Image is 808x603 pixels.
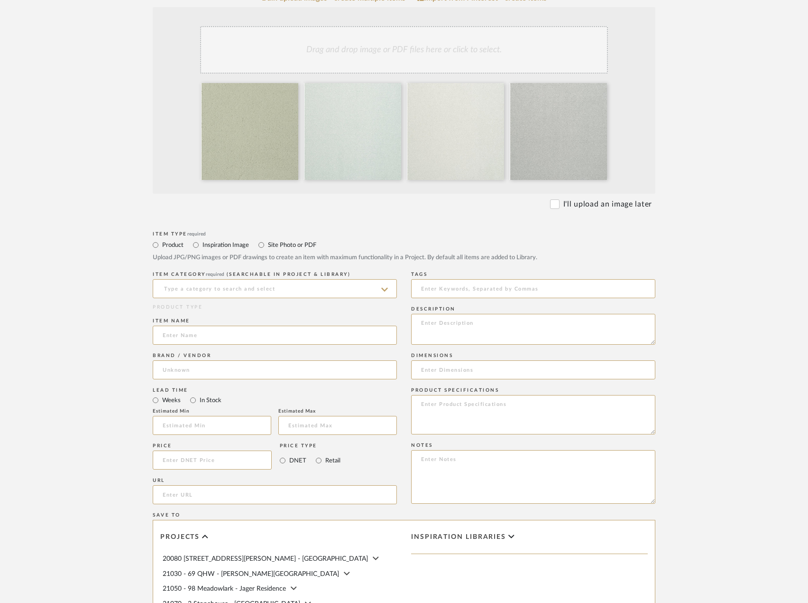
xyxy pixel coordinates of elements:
[267,240,316,250] label: Site Photo or PDF
[153,318,397,324] div: Item name
[153,478,397,483] div: URL
[411,353,655,358] div: Dimensions
[153,239,655,251] mat-radio-group: Select item type
[153,416,271,435] input: Estimated Min
[153,279,397,298] input: Type a category to search and select
[153,272,397,277] div: ITEM CATEGORY
[153,394,397,406] mat-radio-group: Select item type
[411,306,655,312] div: Description
[324,455,340,466] label: Retail
[153,231,655,237] div: Item Type
[278,416,397,435] input: Estimated Max
[206,272,224,277] span: required
[161,395,181,405] label: Weeks
[153,387,397,393] div: Lead Time
[163,556,368,562] span: 20080 [STREET_ADDRESS][PERSON_NAME] - [GEOGRAPHIC_DATA]
[227,272,351,277] span: (Searchable in Project & Library)
[153,485,397,504] input: Enter URL
[411,533,506,541] span: Inspiration libraries
[153,443,272,449] div: Price
[280,443,340,449] div: Price Type
[153,408,271,414] div: Estimated Min
[163,571,339,577] span: 21030 - 69 QHW - [PERSON_NAME][GEOGRAPHIC_DATA]
[411,387,655,393] div: Product Specifications
[153,360,397,379] input: Unknown
[153,353,397,358] div: Brand / Vendor
[411,279,655,298] input: Enter Keywords, Separated by Commas
[278,408,397,414] div: Estimated Max
[153,451,272,470] input: Enter DNET Price
[163,585,286,592] span: 21050 - 98 Meadowlark - Jager Residence
[153,304,397,311] div: PRODUCT TYPE
[288,455,306,466] label: DNET
[187,232,206,236] span: required
[161,240,184,250] label: Product
[411,360,655,379] input: Enter Dimensions
[199,395,221,405] label: In Stock
[280,451,340,470] mat-radio-group: Select price type
[411,272,655,277] div: Tags
[563,198,652,210] label: I'll upload an image later
[411,443,655,448] div: Notes
[153,512,655,518] div: Save To
[153,326,397,345] input: Enter Name
[202,240,249,250] label: Inspiration Image
[160,533,200,541] span: Projects
[153,253,655,263] div: Upload JPG/PNG images or PDF drawings to create an item with maximum functionality in a Project. ...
